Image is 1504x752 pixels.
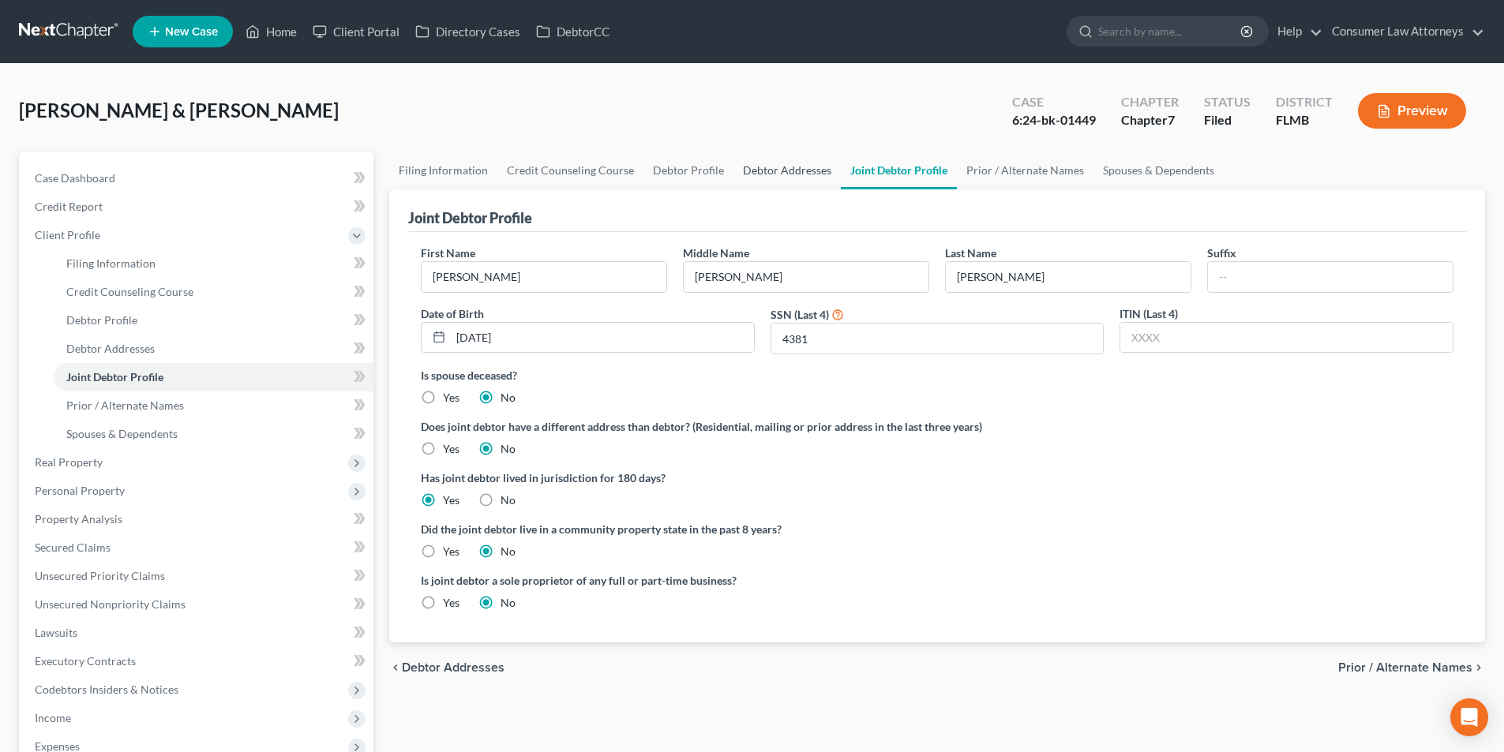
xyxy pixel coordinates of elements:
[1208,262,1453,292] input: --
[35,484,125,497] span: Personal Property
[684,262,928,292] input: M.I
[54,420,373,448] a: Spouses & Dependents
[1270,17,1322,46] a: Help
[66,256,156,270] span: Filing Information
[35,455,103,469] span: Real Property
[443,544,459,559] label: Yes
[1338,661,1472,674] span: Prior / Alternate Names
[1204,93,1251,111] div: Status
[1098,17,1243,46] input: Search by name...
[1207,245,1236,261] label: Suffix
[443,595,459,611] label: Yes
[1121,111,1179,129] div: Chapter
[501,544,516,559] label: No
[402,661,504,674] span: Debtor Addresses
[501,492,516,508] label: No
[238,17,305,46] a: Home
[22,533,373,562] a: Secured Claims
[497,152,643,189] a: Credit Counseling Course
[54,391,373,420] a: Prior / Alternate Names
[422,262,666,292] input: --
[451,323,754,353] input: MM/DD/YYYY
[66,313,137,327] span: Debtor Profile
[443,390,459,406] label: Yes
[407,17,528,46] a: Directory Cases
[54,335,373,363] a: Debtor Addresses
[66,342,155,355] span: Debtor Addresses
[1168,112,1175,127] span: 7
[35,683,178,696] span: Codebtors Insiders & Notices
[22,590,373,619] a: Unsecured Nonpriority Claims
[421,418,1453,435] label: Does joint debtor have a different address than debtor? (Residential, mailing or prior address in...
[1093,152,1224,189] a: Spouses & Dependents
[841,152,957,189] a: Joint Debtor Profile
[1358,93,1466,129] button: Preview
[1472,661,1485,674] i: chevron_right
[421,245,475,261] label: First Name
[443,441,459,457] label: Yes
[501,441,516,457] label: No
[1324,17,1484,46] a: Consumer Law Attorneys
[421,572,929,589] label: Is joint debtor a sole proprietor of any full or part-time business?
[1204,111,1251,129] div: Filed
[35,711,71,724] span: Income
[66,427,178,440] span: Spouses & Dependents
[66,398,184,412] span: Prior / Alternate Names
[66,285,193,298] span: Credit Counseling Course
[54,249,373,278] a: Filing Information
[389,661,402,674] i: chevron_left
[1276,111,1333,129] div: FLMB
[165,26,218,38] span: New Case
[35,597,186,611] span: Unsecured Nonpriority Claims
[35,228,100,241] span: Client Profile
[389,661,504,674] button: chevron_left Debtor Addresses
[1120,323,1453,353] input: XXXX
[501,390,516,406] label: No
[421,521,1453,537] label: Did the joint debtor live in a community property state in the past 8 years?
[501,595,516,611] label: No
[1012,93,1096,111] div: Case
[22,619,373,647] a: Lawsuits
[35,541,111,554] span: Secured Claims
[946,262,1191,292] input: --
[733,152,841,189] a: Debtor Addresses
[408,208,532,227] div: Joint Debtor Profile
[1120,305,1178,322] label: ITIN (Last 4)
[421,367,1453,383] label: Is spouse deceased?
[1012,111,1096,129] div: 6:24-bk-01449
[957,152,1093,189] a: Prior / Alternate Names
[54,363,373,391] a: Joint Debtor Profile
[1450,698,1488,736] div: Open Intercom Messenger
[421,305,484,322] label: Date of Birth
[1121,93,1179,111] div: Chapter
[22,164,373,193] a: Case Dashboard
[35,626,77,639] span: Lawsuits
[683,245,749,261] label: Middle Name
[22,193,373,221] a: Credit Report
[421,470,1453,486] label: Has joint debtor lived in jurisdiction for 180 days?
[22,647,373,675] a: Executory Contracts
[22,505,373,533] a: Property Analysis
[35,171,115,185] span: Case Dashboard
[528,17,617,46] a: DebtorCC
[66,370,163,383] span: Joint Debtor Profile
[643,152,733,189] a: Debtor Profile
[1338,661,1485,674] button: Prior / Alternate Names chevron_right
[35,512,122,526] span: Property Analysis
[305,17,407,46] a: Client Portal
[443,492,459,508] label: Yes
[1276,93,1333,111] div: District
[35,569,165,582] span: Unsecured Priority Claims
[945,245,996,261] label: Last Name
[771,306,829,323] label: SSN (Last 4)
[54,306,373,335] a: Debtor Profile
[22,562,373,590] a: Unsecured Priority Claims
[389,152,497,189] a: Filing Information
[771,324,1104,354] input: XXXX
[35,200,103,213] span: Credit Report
[54,278,373,306] a: Credit Counseling Course
[35,654,136,668] span: Executory Contracts
[19,99,339,122] span: [PERSON_NAME] & [PERSON_NAME]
